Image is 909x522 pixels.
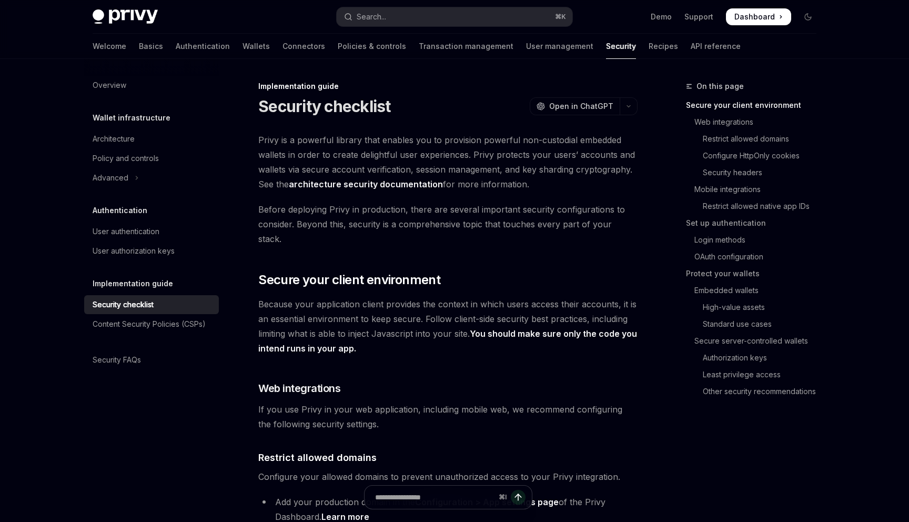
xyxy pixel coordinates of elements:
[526,34,593,59] a: User management
[686,164,825,181] a: Security headers
[93,298,154,311] div: Security checklist
[338,34,406,59] a: Policies & controls
[243,34,270,59] a: Wallets
[289,179,443,190] a: architecture security documentation
[686,265,825,282] a: Protect your wallets
[93,277,173,290] h5: Implementation guide
[686,114,825,130] a: Web integrations
[800,8,816,25] button: Toggle dark mode
[686,232,825,248] a: Login methods
[93,172,128,184] div: Advanced
[686,215,825,232] a: Set up authentication
[258,381,340,396] span: Web integrations
[258,272,440,288] span: Secure your client environment
[686,316,825,333] a: Standard use cases
[93,34,126,59] a: Welcome
[686,333,825,349] a: Secure server-controlled wallets
[419,34,513,59] a: Transaction management
[84,149,219,168] a: Policy and controls
[176,34,230,59] a: Authentication
[84,242,219,260] a: User authorization keys
[84,295,219,314] a: Security checklist
[549,101,613,112] span: Open in ChatGPT
[258,469,638,484] span: Configure your allowed domains to prevent unauthorized access to your Privy integration.
[686,282,825,299] a: Embedded wallets
[258,402,638,431] span: If you use Privy in your web application, including mobile web, we recommend configuring the foll...
[258,450,377,465] span: Restrict allowed domains
[686,383,825,400] a: Other security recommendations
[93,112,170,124] h5: Wallet infrastructure
[375,486,494,509] input: Ask a question...
[686,349,825,366] a: Authorization keys
[686,147,825,164] a: Configure HttpOnly cookies
[282,34,325,59] a: Connectors
[606,34,636,59] a: Security
[357,11,386,23] div: Search...
[258,81,638,92] div: Implementation guide
[651,12,672,22] a: Demo
[258,133,638,192] span: Privy is a powerful library that enables you to provision powerful non-custodial embedded wallets...
[93,318,206,330] div: Content Security Policies (CSPs)
[93,204,147,217] h5: Authentication
[93,152,159,165] div: Policy and controls
[684,12,713,22] a: Support
[511,490,526,505] button: Send message
[84,76,219,95] a: Overview
[691,34,741,59] a: API reference
[686,97,825,114] a: Secure your client environment
[734,12,775,22] span: Dashboard
[696,80,744,93] span: On this page
[686,248,825,265] a: OAuth configuration
[93,354,141,366] div: Security FAQs
[93,9,158,24] img: dark logo
[93,133,135,145] div: Architecture
[139,34,163,59] a: Basics
[84,222,219,241] a: User authentication
[93,245,175,257] div: User authorization keys
[649,34,678,59] a: Recipes
[555,13,566,21] span: ⌘ K
[686,366,825,383] a: Least privilege access
[84,350,219,369] a: Security FAQs
[686,198,825,215] a: Restrict allowed native app IDs
[258,97,391,116] h1: Security checklist
[686,130,825,147] a: Restrict allowed domains
[258,297,638,356] span: Because your application client provides the context in which users access their accounts, it is ...
[84,315,219,334] a: Content Security Policies (CSPs)
[84,129,219,148] a: Architecture
[93,79,126,92] div: Overview
[686,181,825,198] a: Mobile integrations
[686,299,825,316] a: High-value assets
[258,202,638,246] span: Before deploying Privy in production, there are several important security configurations to cons...
[337,7,572,26] button: Open search
[93,225,159,238] div: User authentication
[84,168,219,187] button: Toggle Advanced section
[530,97,620,115] button: Open in ChatGPT
[726,8,791,25] a: Dashboard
